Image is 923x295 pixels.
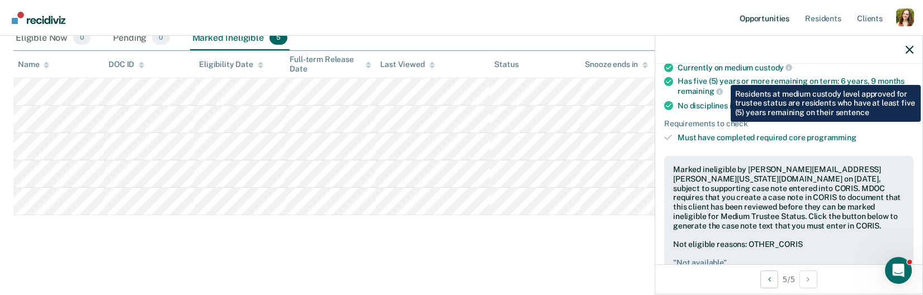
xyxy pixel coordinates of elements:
button: Next Opportunity [799,270,817,288]
div: Full-term Release Date [290,55,371,74]
pre: " Not available " [673,258,905,268]
div: Name [18,60,49,69]
span: remaining [678,87,723,96]
div: Not eligible reasons: OTHER_CORIS [673,240,905,268]
div: Snooze ends in [585,60,648,69]
span: 5 [269,31,287,45]
div: Status [494,60,518,69]
div: Currently on medium [678,63,913,73]
div: DOC ID [108,60,144,69]
div: Marked Ineligible [190,26,290,51]
iframe: Intercom live chat [885,257,912,284]
div: 5 / 5 [655,264,922,294]
div: Last Viewed [380,60,434,69]
span: 0 [152,31,169,45]
span: custody [755,63,792,72]
div: Eligible Now [13,26,93,51]
button: Previous Opportunity [760,270,778,288]
div: Marked ineligible by [PERSON_NAME][EMAIL_ADDRESS][PERSON_NAME][US_STATE][DOMAIN_NAME] on [DATE], ... [673,165,905,231]
div: Has five (5) years or more remaining on term: 6 years, 9 months [678,77,913,96]
div: Eligibility Date [199,60,263,69]
span: programming [807,133,856,142]
img: Recidiviz [12,12,65,24]
div: Requirements to check [664,119,913,129]
button: Profile dropdown button [896,8,914,26]
span: 0 [73,31,91,45]
div: Pending [111,26,172,51]
span: years [773,101,802,110]
div: No disciplines in the last 5 [678,101,913,111]
div: Must have completed required core [678,133,913,142]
